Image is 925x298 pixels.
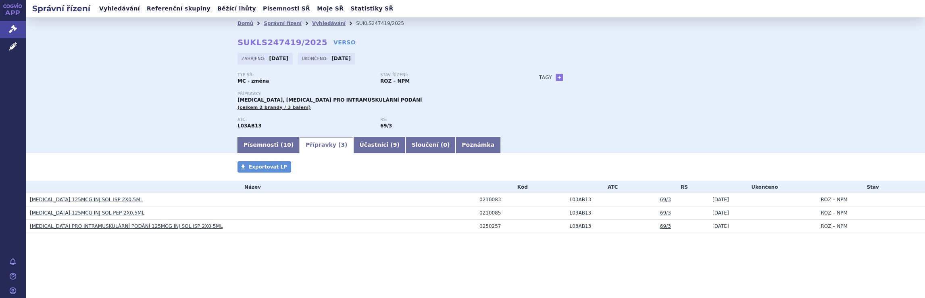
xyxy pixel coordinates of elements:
[237,73,372,77] p: Typ SŘ:
[817,181,925,193] th: Stav
[300,137,353,153] a: Přípravky (3)
[380,78,410,84] strong: ROZ – NPM
[269,56,289,61] strong: [DATE]
[380,117,515,122] p: RS:
[566,206,656,220] td: PEGINTERFERON BETA-1A
[341,142,345,148] span: 3
[315,3,346,14] a: Moje SŘ
[566,193,656,206] td: PEGINTERFERON BETA-1A
[348,3,396,14] a: Statistiky SŘ
[566,181,656,193] th: ATC
[260,3,312,14] a: Písemnosti SŘ
[237,137,300,153] a: Písemnosti (10)
[817,206,925,220] td: ROZ – NPM
[656,181,708,193] th: RS
[30,210,144,216] a: [MEDICAL_DATA] 125MCG INJ SOL PEP 2X0,5ML
[380,73,515,77] p: Stav řízení:
[331,56,351,61] strong: [DATE]
[712,223,729,229] span: [DATE]
[237,123,261,129] strong: PEGINTERFERON BETA-1A
[237,38,327,47] strong: SUKLS247419/2025
[479,197,566,202] div: 0210083
[26,181,475,193] th: Název
[556,74,563,81] a: +
[475,181,566,193] th: Kód
[443,142,447,148] span: 0
[237,97,422,103] span: [MEDICAL_DATA], [MEDICAL_DATA] PRO INTRAMUSKULÁRNÍ PODÁNÍ
[479,210,566,216] div: 0210085
[539,73,552,82] h3: Tagy
[264,21,302,26] a: Správní řízení
[712,197,729,202] span: [DATE]
[249,164,287,170] span: Exportovat LP
[302,55,329,62] span: Ukončeno:
[237,161,291,173] a: Exportovat LP
[660,223,671,229] a: 69/3
[456,137,500,153] a: Poznámka
[237,78,269,84] strong: MC - změna
[708,181,817,193] th: Ukončeno
[30,197,143,202] a: [MEDICAL_DATA] 125MCG INJ SOL ISP 2X0,5ML
[237,92,523,96] p: Přípravky:
[393,142,397,148] span: 9
[215,3,258,14] a: Běžící lhůty
[817,220,925,233] td: ROZ – NPM
[97,3,142,14] a: Vyhledávání
[353,137,405,153] a: Účastníci (9)
[817,193,925,206] td: ROZ – NPM
[566,220,656,233] td: PEGINTERFERON BETA-1A
[237,21,253,26] a: Domů
[26,3,97,14] h2: Správní řízení
[333,38,356,46] a: VERSO
[356,17,415,29] li: SUKLS247419/2025
[237,117,372,122] p: ATC:
[312,21,346,26] a: Vyhledávání
[660,210,671,216] a: 69/3
[237,105,311,110] span: (celkem 2 brandy / 3 balení)
[406,137,456,153] a: Sloučení (0)
[479,223,566,229] div: 0250257
[283,142,291,148] span: 10
[242,55,267,62] span: Zahájeno:
[712,210,729,216] span: [DATE]
[30,223,223,229] a: [MEDICAL_DATA] PRO INTRAMUSKULÁRNÍ PODÁNÍ 125MCG INJ SOL ISP 2X0,5ML
[660,197,671,202] a: 69/3
[380,123,392,129] strong: interferony a ostatní léčiva k terapii roztroušené sklerózy, parent.
[144,3,213,14] a: Referenční skupiny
